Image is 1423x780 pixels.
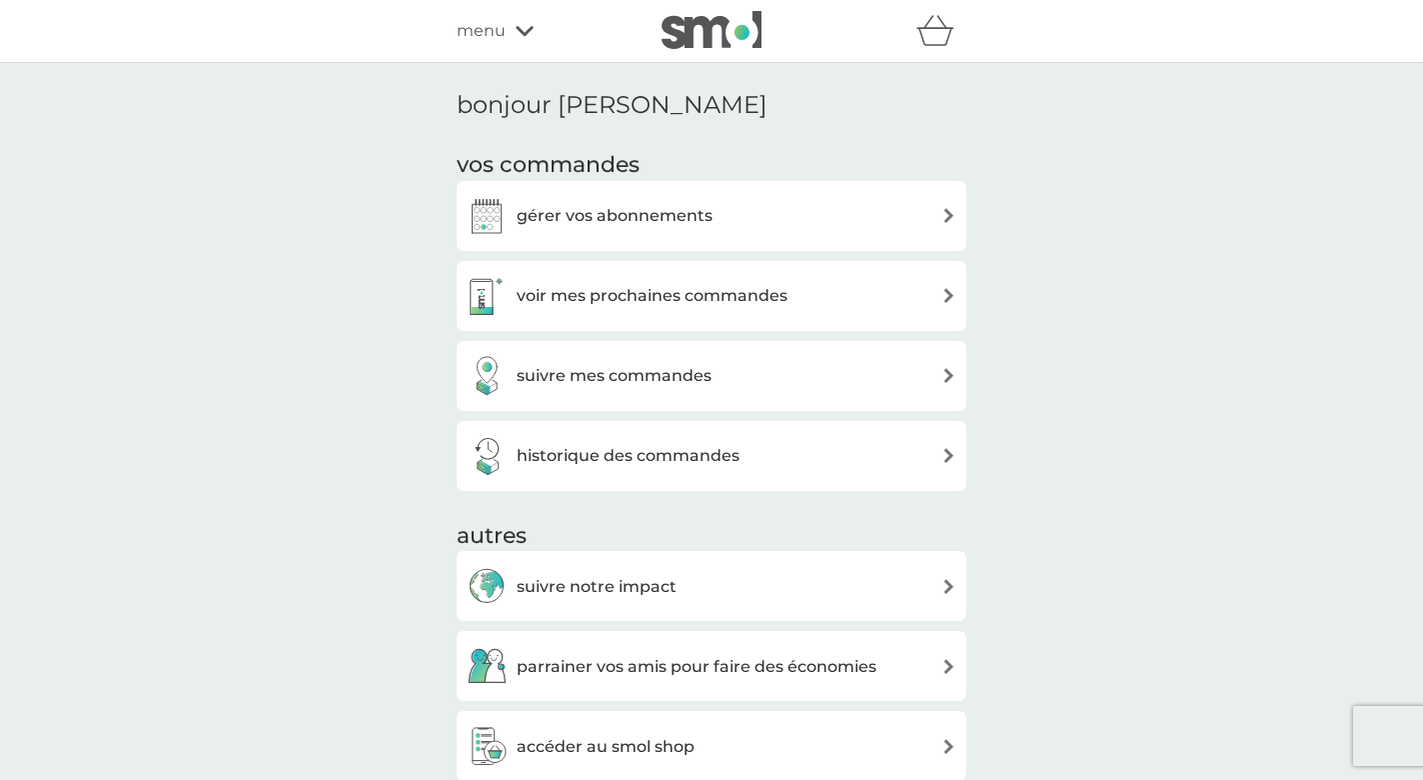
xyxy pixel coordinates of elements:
[517,574,677,600] h3: suivre notre impact
[941,659,956,674] img: flèche à droite
[457,150,966,181] h3: vos commandes
[517,363,711,389] h3: suivre mes commandes
[517,443,739,469] h3: historique des commandes
[457,18,506,44] span: menu
[941,739,956,754] img: flèche à droite
[941,579,956,594] img: flèche à droite
[457,91,966,120] h2: bonjour [PERSON_NAME]
[517,283,787,309] h3: voir mes prochaines commandes
[941,288,956,303] img: flèche à droite
[662,11,761,49] img: smol
[941,368,956,383] img: flèche à droite
[517,734,695,760] h3: accéder au smol shop
[941,448,956,463] img: flèche à droite
[517,203,712,229] h3: gérer vos abonnements
[941,208,956,223] img: flèche à droite
[457,521,966,552] h3: autres
[916,11,966,51] div: panier
[517,654,876,680] h3: parrainer vos amis pour faire des économies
